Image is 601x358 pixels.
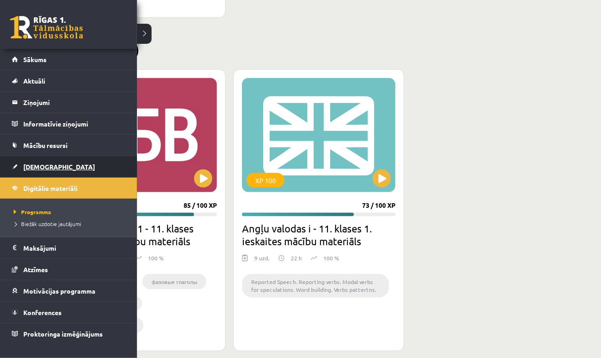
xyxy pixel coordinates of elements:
[23,77,45,85] span: Aktuāli
[63,222,217,247] h2: Krievu valodas b1 - 11. klases 1.ieskaites mācību materiāls
[12,70,126,91] a: Aktuāli
[12,113,126,134] a: Informatīvie ziņojumi
[23,287,95,295] span: Motivācijas programma
[12,135,126,156] a: Mācību resursi
[23,113,126,134] legend: Informatīvie ziņojumi
[247,173,285,188] div: XP 100
[291,254,302,262] p: 22 h
[11,208,51,216] span: Programma
[323,254,339,262] p: 100 %
[12,49,126,70] a: Sākums
[23,55,47,63] span: Sākums
[23,141,68,149] span: Mācību resursi
[142,274,206,290] li: фазовые глаголы
[23,308,62,316] span: Konferences
[23,92,126,113] legend: Ziņojumi
[12,178,126,199] a: Digitālie materiāli
[12,280,126,301] a: Motivācijas programma
[23,184,78,192] span: Digitālie materiāli
[11,220,128,228] a: Biežāk uzdotie jautājumi
[12,323,126,344] a: Proktoringa izmēģinājums
[23,265,48,274] span: Atzīmes
[12,259,126,280] a: Atzīmes
[23,237,126,258] legend: Maksājumi
[12,92,126,113] a: Ziņojumi
[12,156,126,177] a: [DEMOGRAPHIC_DATA]
[12,302,126,323] a: Konferences
[55,41,583,58] h2: Pabeigtie (2)
[242,222,395,247] h2: Angļu valodas i - 11. klases 1. ieskaites mācību materiāls
[242,274,389,298] li: Reported Speech. Reporting verbs. Modal verbs for speculations. Word building. Verbs pattertns.
[12,237,126,258] a: Maksājumi
[23,163,95,171] span: [DEMOGRAPHIC_DATA]
[11,208,128,216] a: Programma
[11,220,81,227] span: Biežāk uzdotie jautājumi
[148,254,163,262] p: 100 %
[23,330,103,338] span: Proktoringa izmēģinājums
[10,16,83,39] a: Rīgas 1. Tālmācības vidusskola
[254,254,269,268] div: 9 uzd.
